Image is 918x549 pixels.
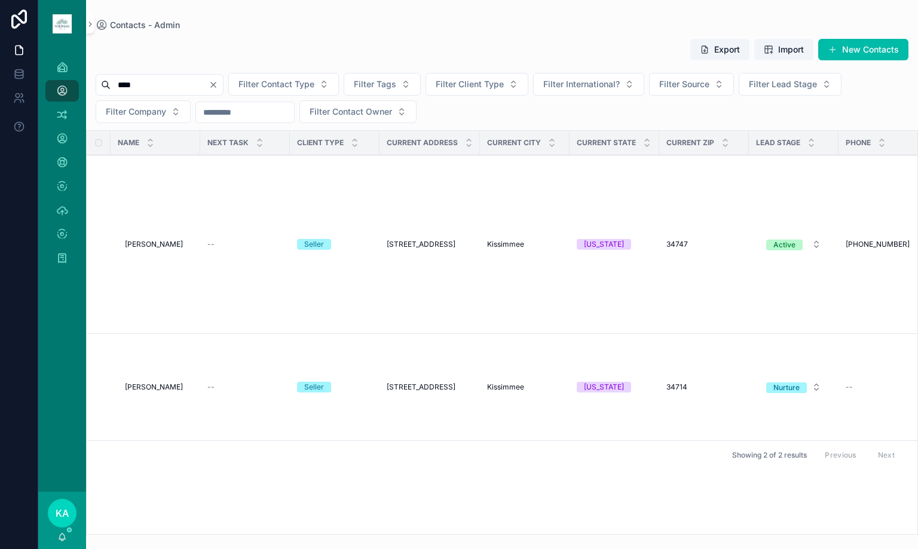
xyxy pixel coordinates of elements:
a: -- [207,382,283,392]
span: KA [56,506,69,520]
span: Contacts - Admin [110,19,180,31]
span: [PERSON_NAME] [125,240,183,249]
span: 34747 [666,240,688,249]
div: Seller [304,239,324,250]
div: Seller [304,382,324,392]
span: -- [207,240,215,249]
span: Name [118,138,139,148]
img: App logo [53,14,72,33]
a: Contacts - Admin [96,19,180,31]
button: Select Button [533,73,644,96]
span: [PHONE_NUMBER]‬ [846,240,910,249]
div: [US_STATE] [584,239,624,250]
a: Select Button [756,376,831,398]
button: Select Button [757,234,831,255]
span: -- [207,382,215,392]
a: Kissimmee [487,382,562,392]
button: Clear [209,80,223,90]
button: Select Button [96,100,191,123]
span: Current State [577,138,636,148]
a: [STREET_ADDRESS] [387,382,473,392]
span: Filter Contact Owner [310,106,392,118]
a: Seller [297,382,372,392]
span: Filter Tags [354,78,396,90]
a: [US_STATE] [577,239,652,250]
a: 34747 [666,240,742,249]
span: Filter Source [659,78,709,90]
button: Select Button [299,100,417,123]
a: [US_STATE] [577,382,652,392]
span: Showing 2 of 2 results [732,450,807,460]
span: Filter Company [106,106,166,118]
button: Select Button [739,73,841,96]
a: Select Button [756,233,831,256]
span: [STREET_ADDRESS] [387,240,455,249]
button: Select Button [426,73,528,96]
span: Filter Client Type [436,78,504,90]
button: Select Button [649,73,734,96]
a: Kissimmee [487,240,562,249]
div: [US_STATE] [584,382,624,392]
span: Filter Contact Type [238,78,314,90]
span: Current Zip [666,138,714,148]
button: Select Button [228,73,339,96]
button: Select Button [757,376,831,398]
span: -- [846,382,853,392]
div: Nurture [773,382,800,393]
span: Filter Lead Stage [749,78,817,90]
span: Next Task [207,138,249,148]
span: Lead Stage [756,138,800,148]
span: [PERSON_NAME] [125,382,183,392]
span: Kissimmee [487,240,524,249]
a: -- [207,240,283,249]
span: Phone [846,138,871,148]
div: scrollable content [38,48,86,284]
span: Import [778,44,804,56]
a: 34714 [666,382,742,392]
a: [STREET_ADDRESS] [387,240,473,249]
button: Export [690,39,749,60]
span: [STREET_ADDRESS] [387,382,455,392]
span: Client Type [297,138,344,148]
a: [PERSON_NAME] [125,240,193,249]
a: Seller [297,239,372,250]
div: Active [773,240,795,250]
span: Current Address [387,138,458,148]
button: Import [754,39,813,60]
span: Current City [487,138,541,148]
span: 34714 [666,382,687,392]
span: Filter International? [543,78,620,90]
a: [PERSON_NAME] [125,382,193,392]
button: New Contacts [818,39,908,60]
button: Select Button [344,73,421,96]
span: Kissimmee [487,382,524,392]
